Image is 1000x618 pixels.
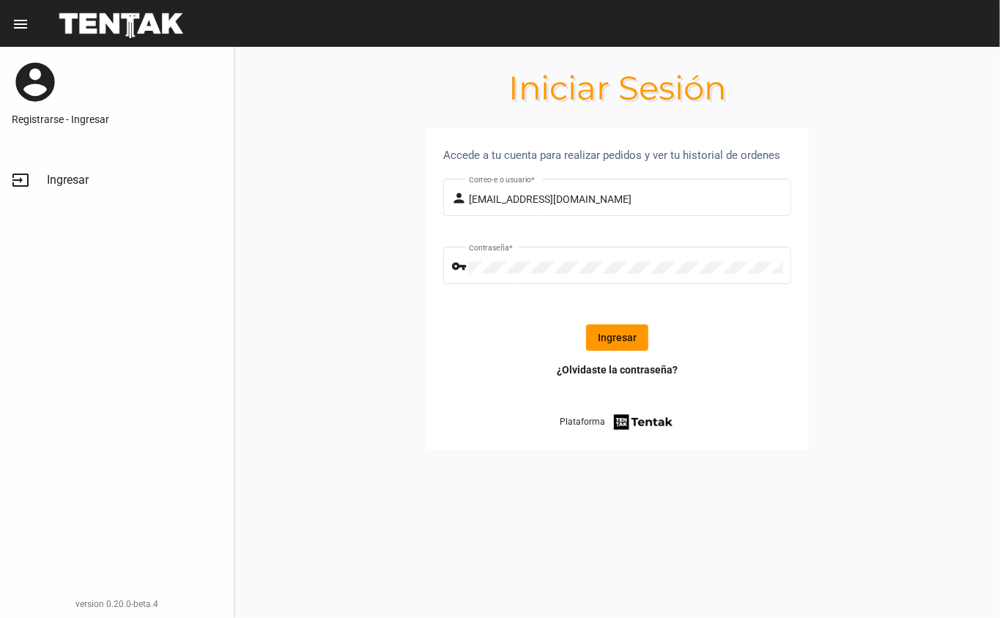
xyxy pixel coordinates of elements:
a: ¿Olvidaste la contraseña? [557,362,678,377]
mat-icon: input [12,171,29,189]
a: Plataforma [560,412,675,432]
div: Accede a tu cuenta para realizar pedidos y ver tu historial de ordenes [443,146,791,164]
span: Ingresar [47,173,89,187]
h1: Iniciar Sesión [234,76,1000,100]
mat-icon: person [451,190,469,207]
mat-icon: account_circle [12,59,59,105]
mat-icon: menu [12,15,29,33]
span: Plataforma [560,414,605,429]
div: version 0.20.0-beta.4 [12,597,222,611]
mat-icon: vpn_key [451,258,469,275]
button: Ingresar [586,324,648,351]
img: tentak-firm.png [612,412,675,432]
a: Registrarse - Ingresar [12,112,222,127]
